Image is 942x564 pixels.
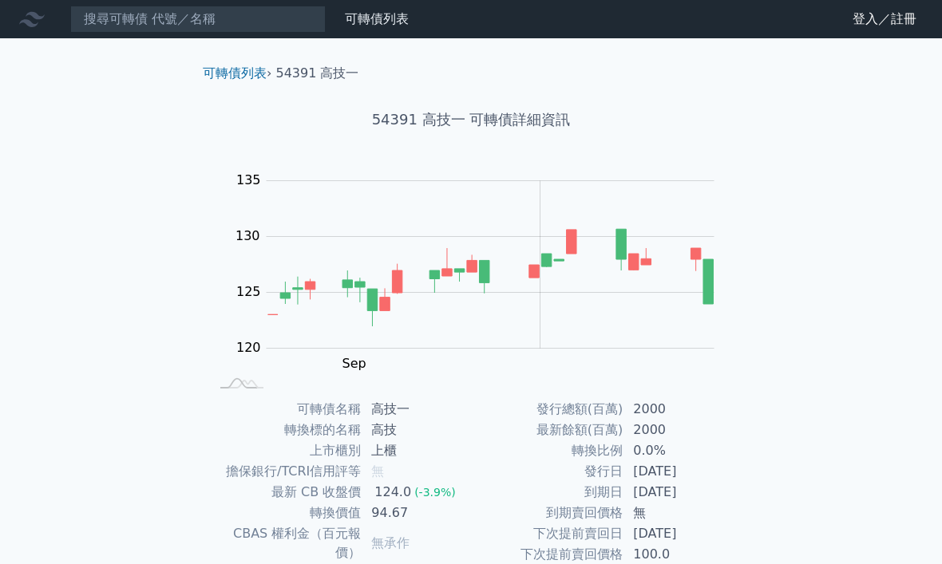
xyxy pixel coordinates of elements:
[840,6,929,32] a: 登入／註冊
[209,399,362,420] td: 可轉債名稱
[209,420,362,440] td: 轉換標的名稱
[236,172,261,187] tspan: 135
[471,420,623,440] td: 最新餘額(百萬)
[623,482,733,503] td: [DATE]
[471,461,623,482] td: 發行日
[209,461,362,482] td: 擔保銀行/TCRI信用評等
[228,172,738,371] g: Chart
[345,11,409,26] a: 可轉債列表
[268,229,714,326] g: Series
[203,65,267,81] a: 可轉債列表
[371,535,410,550] span: 無承作
[209,482,362,503] td: 最新 CB 收盤價
[471,503,623,523] td: 到期賣回價格
[209,503,362,523] td: 轉換價值
[623,440,733,461] td: 0.0%
[471,523,623,544] td: 下次提前賣回日
[471,440,623,461] td: 轉換比例
[471,399,623,420] td: 發行總額(百萬)
[236,284,261,299] tspan: 125
[371,483,414,502] div: 124.0
[209,523,362,563] td: CBAS 權利金（百元報價）
[623,523,733,544] td: [DATE]
[471,482,623,503] td: 到期日
[371,463,384,479] span: 無
[190,108,752,131] h1: 54391 高技一 可轉債詳細資訊
[623,503,733,523] td: 無
[203,64,271,83] li: ›
[362,440,471,461] td: 上櫃
[236,340,261,355] tspan: 120
[623,399,733,420] td: 2000
[414,486,456,499] span: (-3.9%)
[276,64,359,83] li: 54391 高技一
[362,503,471,523] td: 94.67
[362,399,471,420] td: 高技一
[342,356,366,371] tspan: Sep
[623,461,733,482] td: [DATE]
[362,420,471,440] td: 高技
[70,6,326,33] input: 搜尋可轉債 代號／名稱
[209,440,362,461] td: 上市櫃別
[623,420,733,440] td: 2000
[235,228,260,243] tspan: 130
